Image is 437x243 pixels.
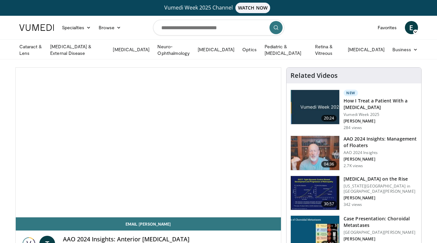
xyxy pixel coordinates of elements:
p: 284 views [344,125,362,130]
a: Optics [238,43,260,56]
a: Vumedi Week 2025 ChannelWATCH NOW [20,3,417,13]
h3: How I Treat a Patient With a [MEDICAL_DATA] [344,98,417,111]
p: [GEOGRAPHIC_DATA][PERSON_NAME] [344,230,417,235]
a: Favorites [374,21,401,34]
p: [PERSON_NAME] [344,119,417,124]
a: Retina & Vitreous [311,43,344,56]
a: 20:24 New How I Treat a Patient With a [MEDICAL_DATA] Vumedi Week 2025 [PERSON_NAME] 284 views [290,90,417,130]
img: 02d29458-18ce-4e7f-be78-7423ab9bdffd.jpg.150x105_q85_crop-smart_upscale.jpg [291,90,339,124]
h3: [MEDICAL_DATA] on the Rise [344,176,417,182]
p: New [344,90,358,96]
p: 2.7K views [344,163,363,168]
img: 4ce8c11a-29c2-4c44-a801-4e6d49003971.150x105_q85_crop-smart_upscale.jpg [291,176,339,210]
img: 8e655e61-78ac-4b3e-a4e7-f43113671c25.150x105_q85_crop-smart_upscale.jpg [291,136,339,170]
a: Neuro-Ophthalmology [153,43,194,56]
span: 04:36 [321,161,337,167]
a: Pediatric & [MEDICAL_DATA] [261,43,311,56]
p: [PERSON_NAME] [344,236,417,242]
a: 04:36 AAO 2024 Insights: Management of Floaters AAO 2024 Insights [PERSON_NAME] 2.7K views [290,136,417,170]
span: WATCH NOW [235,3,270,13]
p: 342 views [344,202,362,207]
p: [US_STATE][GEOGRAPHIC_DATA] in [GEOGRAPHIC_DATA][PERSON_NAME] [344,184,417,194]
p: [PERSON_NAME] [344,195,417,201]
h3: Case Presentation: Choroidal Metastases [344,215,417,229]
span: 30:57 [321,201,337,207]
input: Search topics, interventions [153,20,284,35]
a: [MEDICAL_DATA] [109,43,153,56]
img: VuMedi Logo [19,24,54,31]
video-js: Video Player [16,68,281,217]
p: AAO 2024 Insights [344,150,417,155]
a: Email [PERSON_NAME] [16,217,281,231]
a: Browse [95,21,125,34]
a: Specialties [58,21,95,34]
p: [PERSON_NAME] [344,157,417,162]
span: 20:24 [321,115,337,121]
p: Vumedi Week 2025 [344,112,417,117]
a: [MEDICAL_DATA] [194,43,238,56]
a: Business [388,43,422,56]
a: Cataract & Lens [15,43,47,56]
a: [MEDICAL_DATA] & External Disease [46,43,109,56]
h4: Related Videos [290,72,338,79]
h4: AAO 2024 Insights: Anterior [MEDICAL_DATA] [63,236,276,243]
h3: AAO 2024 Insights: Management of Floaters [344,136,417,149]
a: [MEDICAL_DATA] [344,43,388,56]
a: 30:57 [MEDICAL_DATA] on the Rise [US_STATE][GEOGRAPHIC_DATA] in [GEOGRAPHIC_DATA][PERSON_NAME] [P... [290,176,417,210]
a: E [405,21,418,34]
